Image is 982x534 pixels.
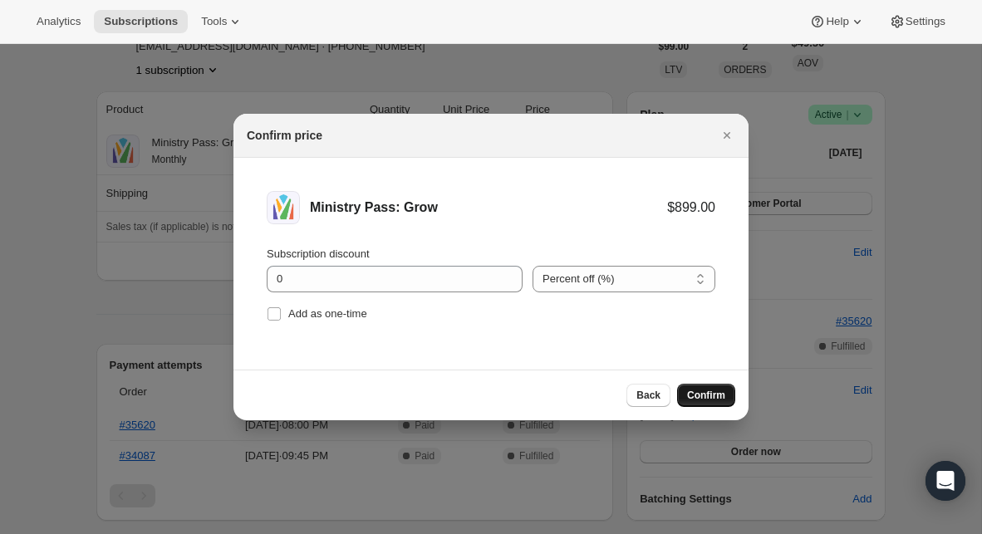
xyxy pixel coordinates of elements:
span: Help [826,15,848,28]
h2: Confirm price [247,127,322,144]
button: Help [799,10,875,33]
div: Open Intercom Messenger [926,461,965,501]
span: Back [636,389,660,402]
span: Subscription discount [267,247,370,260]
span: Settings [906,15,945,28]
span: Tools [201,15,227,28]
button: Analytics [27,10,91,33]
span: Subscriptions [104,15,178,28]
button: Subscriptions [94,10,188,33]
button: Confirm [677,384,735,407]
button: Back [626,384,670,407]
span: Analytics [37,15,81,28]
img: Ministry Pass: Grow [267,191,300,224]
button: Tools [191,10,253,33]
button: Settings [879,10,955,33]
button: Close [715,124,739,147]
div: Ministry Pass: Grow [310,199,667,216]
span: Add as one-time [288,307,367,320]
span: Confirm [687,389,725,402]
div: $899.00 [667,199,715,216]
